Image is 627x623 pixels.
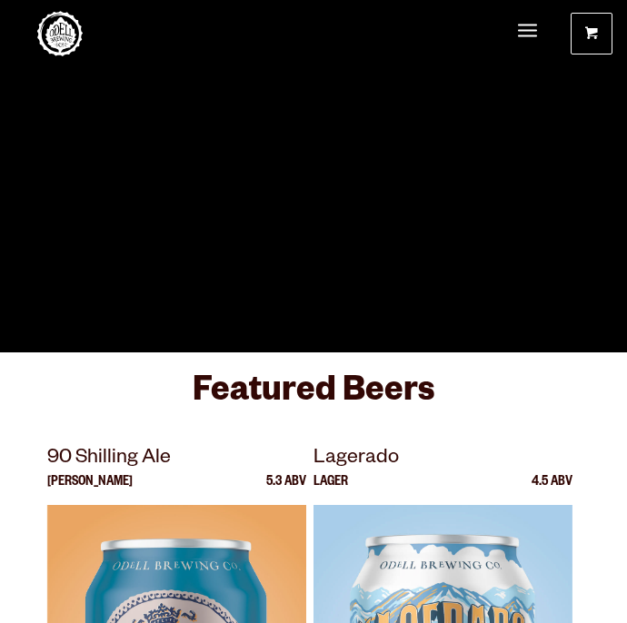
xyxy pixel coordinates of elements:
a: Menu [518,13,537,51]
p: 90 Shilling Ale [47,443,306,476]
p: 4.5 ABV [532,476,572,505]
a: Odell Home [37,11,83,56]
h3: Featured Beers [47,371,581,426]
p: Lager [313,476,348,505]
p: Lagerado [313,443,572,476]
p: [PERSON_NAME] [47,476,133,505]
p: 5.3 ABV [266,476,306,505]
